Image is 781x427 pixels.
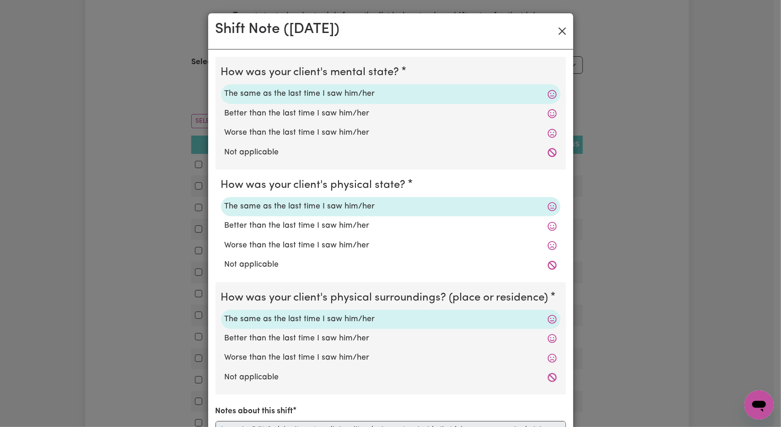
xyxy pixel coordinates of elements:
legend: How was your client's physical state? [221,177,409,193]
button: Close [555,24,570,38]
legend: How was your client's physical surroundings? (place or residence) [221,290,552,306]
label: Not applicable [225,372,557,383]
label: Better than the last time I saw him/her [225,333,557,345]
label: The same as the last time I saw him/her [225,313,557,325]
label: Not applicable [225,259,557,271]
label: Notes about this shift [215,405,293,417]
label: Better than the last time I saw him/her [225,108,557,120]
label: Worse than the last time I saw him/her [225,352,557,364]
label: Worse than the last time I saw him/her [225,127,557,139]
h2: Shift Note ( [DATE] ) [215,21,340,38]
label: Not applicable [225,147,557,159]
label: The same as the last time I saw him/her [225,201,557,213]
label: Worse than the last time I saw him/her [225,240,557,252]
iframe: Button to launch messaging window [744,390,774,420]
label: Better than the last time I saw him/her [225,220,557,232]
legend: How was your client's mental state? [221,64,403,81]
label: The same as the last time I saw him/her [225,88,557,100]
